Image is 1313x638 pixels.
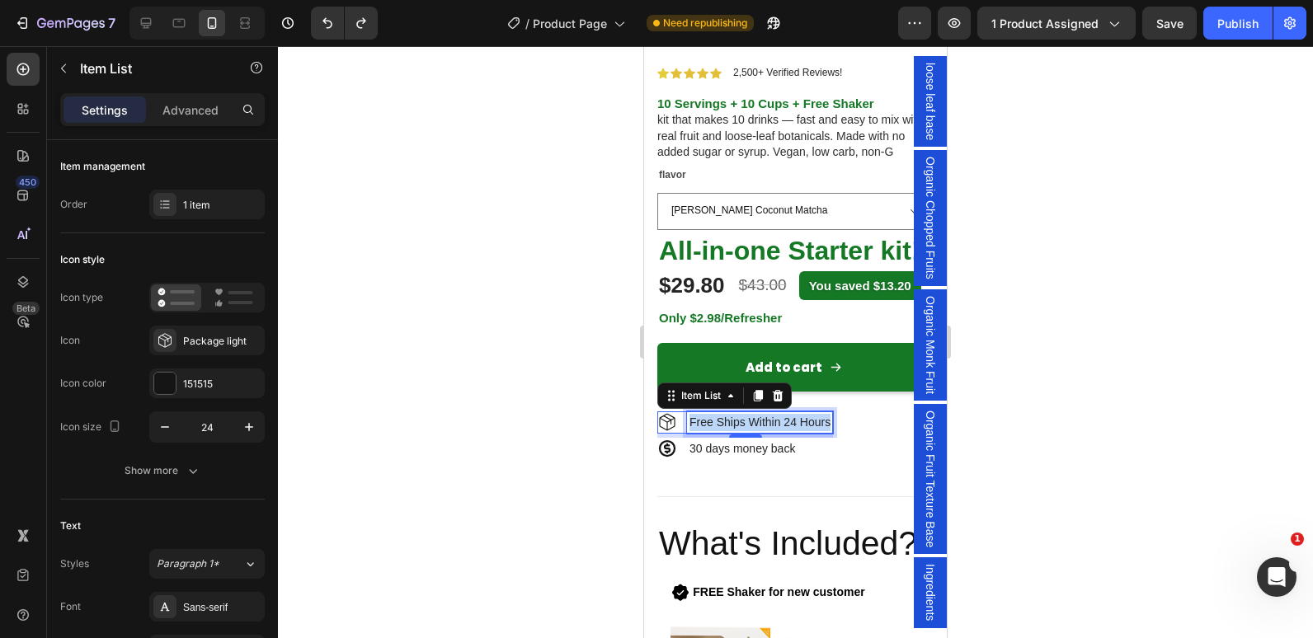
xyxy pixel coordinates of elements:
[644,46,947,638] iframe: Design area
[60,290,103,305] div: Icon type
[60,456,265,486] button: Show more
[82,101,128,119] p: Settings
[60,556,89,571] div: Styles
[60,333,80,348] div: Icon
[149,549,265,579] button: Paragraph 1*
[311,7,378,40] div: Undo/Redo
[108,13,115,33] p: 7
[1156,16,1184,30] span: Save
[1142,7,1197,40] button: Save
[125,462,201,479] div: Show more
[183,377,261,392] div: 151515
[991,15,1099,32] span: 1 product assigned
[1217,15,1259,32] div: Publish
[157,556,219,571] span: Paragraph 1*
[60,197,87,212] div: Order
[12,302,40,315] div: Beta
[183,198,261,213] div: 1 item
[7,7,123,40] button: 7
[533,15,607,32] span: Product Page
[1257,557,1297,597] iframe: Intercom live chat
[60,159,145,174] div: Item management
[525,15,529,32] span: /
[80,59,220,78] p: Item List
[1203,7,1273,40] button: Publish
[977,7,1136,40] button: 1 product assigned
[60,416,125,439] div: Icon size
[1291,532,1304,546] span: 1
[183,600,261,615] div: Sans-serif
[663,16,747,30] span: Need republishing
[60,252,105,267] div: Icon style
[162,101,219,119] p: Advanced
[16,176,40,189] div: 450
[60,376,106,391] div: Icon color
[60,599,81,614] div: Font
[60,518,81,533] div: Text
[183,334,261,349] div: Package light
